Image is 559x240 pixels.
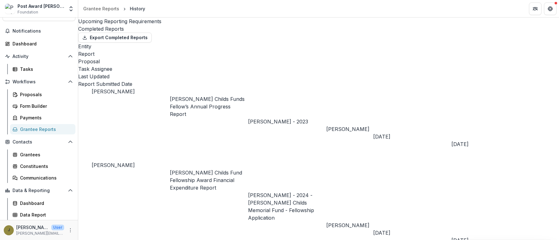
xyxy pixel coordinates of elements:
a: [PERSON_NAME] - 2023 [248,118,308,125]
div: Entity [78,43,559,50]
div: Communications [20,175,70,181]
div: Last Updated [78,73,559,80]
div: Dashboard [20,200,70,206]
div: Report [78,50,559,58]
button: Open Workflows [3,77,75,87]
button: Open Data & Reporting [3,185,75,196]
div: [DATE] [373,133,451,140]
a: Upcoming Reporting Requirements [78,18,559,25]
a: Proposals [10,89,75,100]
a: Grantees [10,149,75,160]
div: Jamie [8,228,10,232]
a: Grantee Reports [81,4,122,13]
a: Dashboard [3,39,75,49]
span: Workflows [13,79,65,85]
button: Notifications [3,26,75,36]
span: Contacts [13,139,65,145]
a: [PERSON_NAME] [92,88,135,95]
button: Open entity switcher [67,3,75,15]
button: Partners [529,3,541,15]
div: Report Submitted Date [78,80,559,88]
button: Open Activity [3,51,75,61]
div: [DATE] [373,229,451,237]
div: Constituents [20,163,70,170]
span: Data & Reporting [13,188,65,193]
button: Export Completed Reports [78,33,152,43]
div: Data Report [20,211,70,218]
div: Proposal [78,58,559,65]
a: Tasks [10,64,75,74]
div: [PERSON_NAME] [326,125,373,133]
button: Get Help [544,3,556,15]
a: [PERSON_NAME] Childs Funds Fellow’s Annual Progress Report [170,96,245,117]
div: Grantee Reports [83,5,119,12]
div: Task Assignee [78,65,559,73]
div: History [130,5,145,12]
span: Notifications [13,29,73,34]
nav: breadcrumb [81,4,148,13]
a: Completed Reports [78,25,559,33]
div: Dashboard [13,40,70,47]
a: Data Report [10,210,75,220]
a: [PERSON_NAME] Childs Fund Fellowship Award Financial Expenditure Report [170,170,242,191]
p: [PERSON_NAME] [16,224,49,231]
button: More [67,227,74,234]
a: Payments [10,112,75,123]
div: Grantee Reports [20,126,70,133]
p: User [51,225,64,230]
a: [PERSON_NAME] - 2024 - [PERSON_NAME] Childs Memorial Fund - Fellowship Application [248,192,314,221]
p: [PERSON_NAME][EMAIL_ADDRESS][PERSON_NAME][DOMAIN_NAME] [16,231,64,236]
button: Open Contacts [3,137,75,147]
img: Post Award Jane Coffin Childs Memorial Fund [5,4,15,14]
div: Form Builder [20,103,70,109]
div: Proposals [20,91,70,98]
div: Payments [20,114,70,121]
div: [DATE] [451,140,530,148]
a: Dashboard [10,198,75,208]
div: [PERSON_NAME] [326,222,373,229]
span: Activity [13,54,65,59]
div: Grantees [20,151,70,158]
a: Constituents [10,161,75,171]
a: Grantee Reports [10,124,75,134]
a: [PERSON_NAME] [92,162,135,168]
a: Communications [10,173,75,183]
div: Post Award [PERSON_NAME] Childs Memorial Fund [18,3,64,9]
div: Tasks [20,66,70,72]
a: Form Builder [10,101,75,111]
span: Foundation [18,9,38,15]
